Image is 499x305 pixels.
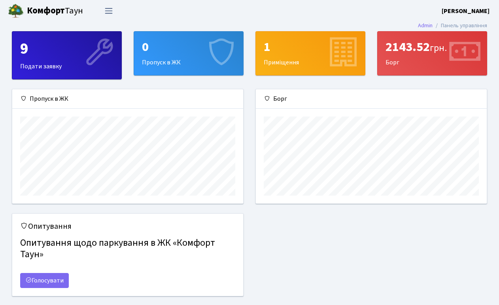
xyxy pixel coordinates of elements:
a: Admin [418,21,433,30]
span: Таун [27,4,83,18]
div: 0 [142,40,235,55]
nav: breadcrumb [406,17,499,34]
div: Подати заявку [12,32,121,79]
div: 2143.52 [386,40,479,55]
div: Пропуск в ЖК [12,89,243,109]
a: Голосувати [20,273,69,288]
a: 9Подати заявку [12,31,122,79]
li: Панель управління [433,21,487,30]
b: [PERSON_NAME] [442,7,490,15]
div: Борг [256,89,487,109]
h4: Опитування щодо паркування в ЖК «Комфорт Таун» [20,234,235,264]
div: 9 [20,40,113,58]
button: Переключити навігацію [99,4,119,17]
a: 1Приміщення [255,31,365,75]
a: [PERSON_NAME] [442,6,490,16]
a: 0Пропуск в ЖК [134,31,244,75]
span: грн. [430,41,447,55]
b: Комфорт [27,4,65,17]
div: Приміщення [256,32,365,75]
img: logo.png [8,3,24,19]
h5: Опитування [20,222,235,231]
div: Пропуск в ЖК [134,32,243,75]
div: 1 [264,40,357,55]
div: Борг [378,32,487,75]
